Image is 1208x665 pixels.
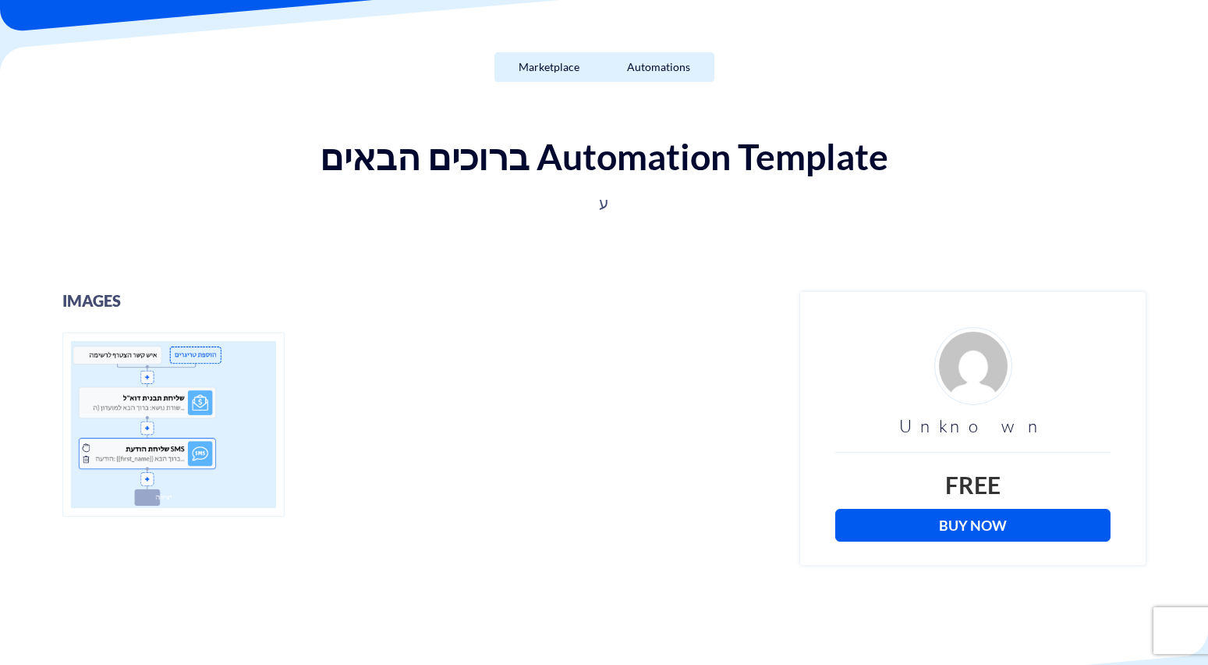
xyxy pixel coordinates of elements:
h3: images [62,292,777,309]
div: Free [835,468,1111,502]
a: Buy Now [835,509,1111,542]
p: ע [133,192,1075,214]
h3: Unknown [835,417,1111,436]
img: d4fe36f24926ae2e6254bfc5557d6d03 [934,327,1012,405]
a: Automations [603,52,714,82]
h1: ברוכים הבאים Automation Template [16,137,1192,176]
a: Marketplace [494,52,604,82]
